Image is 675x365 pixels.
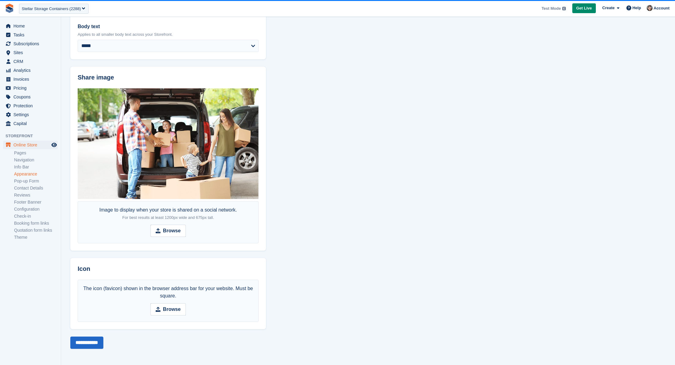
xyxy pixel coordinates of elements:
[14,234,58,240] a: Theme
[13,110,50,119] span: Settings
[633,5,641,11] span: Help
[14,178,58,184] a: Pop-up Form
[13,141,50,149] span: Online Store
[6,133,61,139] span: Storefront
[576,5,592,11] span: Get Live
[81,285,255,300] div: The icon (favicon) shown in the browser address bar for your website. Must be square.
[99,206,237,221] div: Image to display when your store is shared on a social network.
[14,192,58,198] a: Reviews
[3,39,58,48] a: menu
[13,22,50,30] span: Home
[13,101,50,110] span: Protection
[50,141,58,149] a: Preview store
[13,48,50,57] span: Sites
[78,23,259,30] label: Body text
[78,265,259,272] h2: Icon
[13,119,50,128] span: Capital
[3,31,58,39] a: menu
[3,119,58,128] a: menu
[78,88,259,199] img: Stellar%20Storage%20Containers-social.jpg
[3,101,58,110] a: menu
[122,215,214,220] span: For best results at least 1200px wide and 675px tall.
[3,22,58,30] a: menu
[14,227,58,233] a: Quotation form links
[14,157,58,163] a: Navigation
[3,141,58,149] a: menu
[13,39,50,48] span: Subscriptions
[163,306,181,313] strong: Browse
[647,5,653,11] img: Steven Hylands
[14,220,58,226] a: Booking form links
[602,5,614,11] span: Create
[654,5,669,11] span: Account
[14,171,58,177] a: Appearance
[78,74,259,81] h2: Share image
[541,6,561,12] span: Test Mode
[3,66,58,75] a: menu
[3,48,58,57] a: menu
[13,75,50,83] span: Invoices
[572,3,596,13] a: Get Live
[14,206,58,212] a: Configuration
[3,84,58,92] a: menu
[13,84,50,92] span: Pricing
[13,66,50,75] span: Analytics
[150,225,186,237] input: Browse
[562,7,566,10] img: icon-info-grey-7440780725fd019a000dd9b08b2336e03edf1995a4989e88bcd33f0948082b44.svg
[3,93,58,101] a: menu
[14,185,58,191] a: Contact Details
[150,303,186,315] input: Browse
[3,75,58,83] a: menu
[3,57,58,66] a: menu
[14,213,58,219] a: Check-in
[78,31,259,38] p: Applies to all smaller body text across your Storefront.
[163,227,181,234] strong: Browse
[13,57,50,66] span: CRM
[14,164,58,170] a: Info Bar
[3,110,58,119] a: menu
[14,199,58,205] a: Footer Banner
[13,31,50,39] span: Tasks
[13,93,50,101] span: Coupons
[22,6,81,12] div: Stellar Storage Containers (2288)
[5,4,14,13] img: stora-icon-8386f47178a22dfd0bd8f6a31ec36ba5ce8667c1dd55bd0f319d3a0aa187defe.svg
[14,150,58,156] a: Pages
